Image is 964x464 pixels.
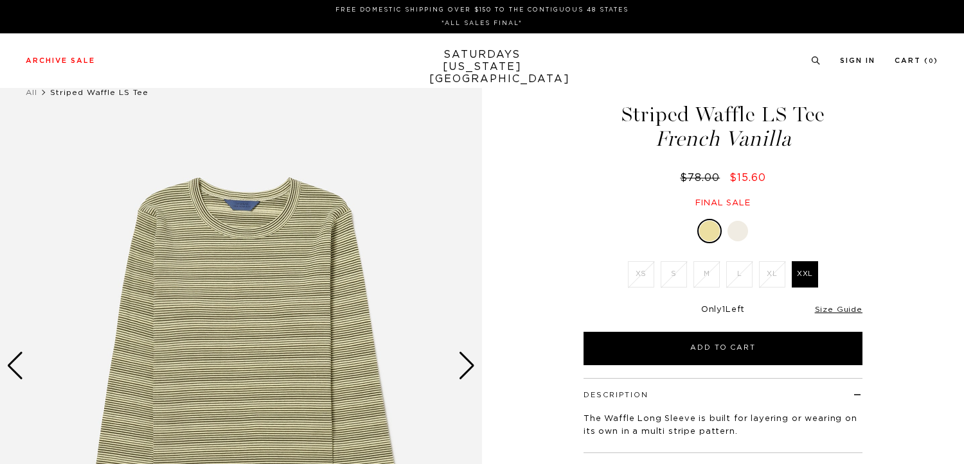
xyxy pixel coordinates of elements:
div: Previous slide [6,352,24,380]
a: All [26,89,37,96]
a: Sign In [840,57,875,64]
span: French Vanilla [582,128,864,150]
a: SATURDAYS[US_STATE][GEOGRAPHIC_DATA] [429,49,535,85]
p: FREE DOMESTIC SHIPPING OVER $150 TO THE CONTIGUOUS 48 STATES [31,5,933,15]
a: Cart (0) [895,57,938,64]
p: *ALL SALES FINAL* [31,19,933,28]
div: Final sale [582,198,864,209]
div: Next slide [458,352,476,380]
span: Striped Waffle LS Tee [50,89,148,96]
small: 0 [929,58,934,64]
p: The Waffle Long Sleeve is built for layering or wearing on its own in a multi stripe pattern. [584,413,862,438]
a: Size Guide [815,305,862,313]
h1: Striped Waffle LS Tee [582,104,864,150]
button: Add to Cart [584,332,862,365]
del: $78.00 [680,173,725,183]
a: Archive Sale [26,57,95,64]
span: $15.60 [729,173,766,183]
span: 1 [722,305,726,314]
div: Only Left [584,305,862,316]
button: Description [584,391,648,399]
label: XXL [792,261,818,288]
